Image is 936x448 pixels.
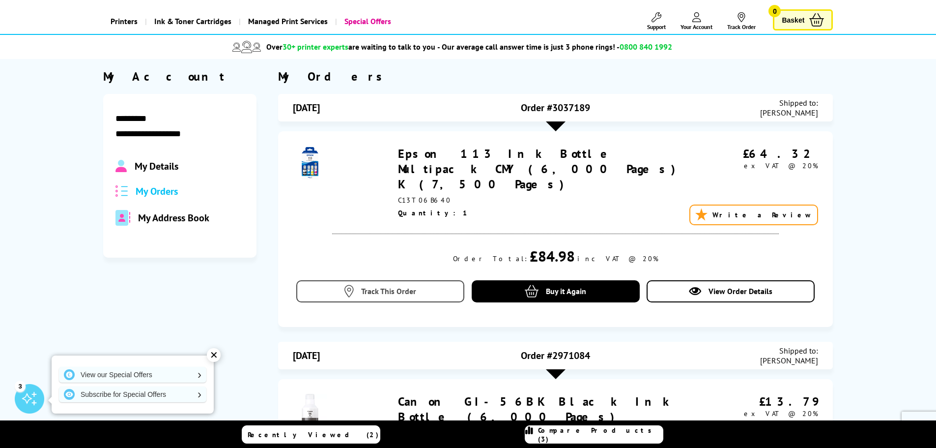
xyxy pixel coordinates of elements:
[525,425,663,444] a: Compare Products (3)
[145,9,239,34] a: Ink & Toner Cartridges
[335,9,398,34] a: Special Offers
[283,42,348,52] span: 30+ printer experts
[773,9,833,30] a: Basket 0
[472,280,640,302] a: Buy it Again
[398,209,469,217] span: Quantity: 1
[760,356,818,365] span: [PERSON_NAME]
[620,42,672,52] span: 0800 840 1992
[398,394,675,424] a: Canon GI-56BK Black Ink Bottle (6,000 Pages)
[293,349,320,362] span: [DATE]
[361,286,416,296] span: Track This Order
[530,246,575,266] div: £84.98
[138,211,209,224] span: My Address Book
[521,101,590,114] span: Order #3037189
[546,286,586,296] span: Buy it Again
[115,185,128,197] img: all-order.svg
[681,12,712,30] a: Your Account
[712,210,812,219] span: Write a Review
[293,101,320,114] span: [DATE]
[760,346,818,356] span: Shipped to:
[59,387,206,402] a: Subscribe for Special Offers
[135,160,178,173] span: My Details
[293,146,327,180] img: Epson 113 Ink Bottle Multipack CMY (6,000 Pages) K (7,500 Pages)
[154,9,231,34] span: Ink & Toner Cartridges
[692,161,819,170] div: ex VAT @ 20%
[207,348,221,362] div: ✕
[296,280,464,302] a: Track This Order
[577,254,658,263] div: inc VAT @ 20%
[398,196,692,205] div: C13T06B640
[727,12,756,30] a: Track Order
[782,13,804,27] span: Basket
[647,23,666,30] span: Support
[59,367,206,383] a: View our Special Offers
[521,349,590,362] span: Order #2971084
[692,146,819,161] div: £64.32
[681,23,712,30] span: Your Account
[692,394,819,409] div: £13.79
[453,254,527,263] div: Order Total:
[103,9,145,34] a: Printers
[689,205,818,225] a: Write a Review
[136,185,178,198] span: My Orders
[103,69,256,84] div: My Account
[266,42,435,52] span: Over are waiting to talk to you
[278,69,833,84] div: My Orders
[647,12,666,30] a: Support
[437,42,672,52] span: - Our average call answer time is just 3 phone rings! -
[768,5,781,17] span: 0
[15,381,26,391] div: 3
[398,146,682,192] a: Epson 113 Ink Bottle Multipack CMY (6,000 Pages) K (7,500 Pages)
[248,430,379,439] span: Recently Viewed (2)
[647,280,815,302] a: View Order Details
[692,409,819,418] div: ex VAT @ 20%
[115,160,127,173] img: Profile.svg
[760,98,818,108] span: Shipped to:
[239,9,335,34] a: Managed Print Services
[709,286,772,296] span: View Order Details
[115,210,130,226] img: address-book-duotone-solid.svg
[293,394,327,428] img: Canon GI-56BK Black Ink Bottle (6,000 Pages)
[242,425,380,444] a: Recently Viewed (2)
[760,108,818,118] span: [PERSON_NAME]
[538,426,663,444] span: Compare Products (3)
